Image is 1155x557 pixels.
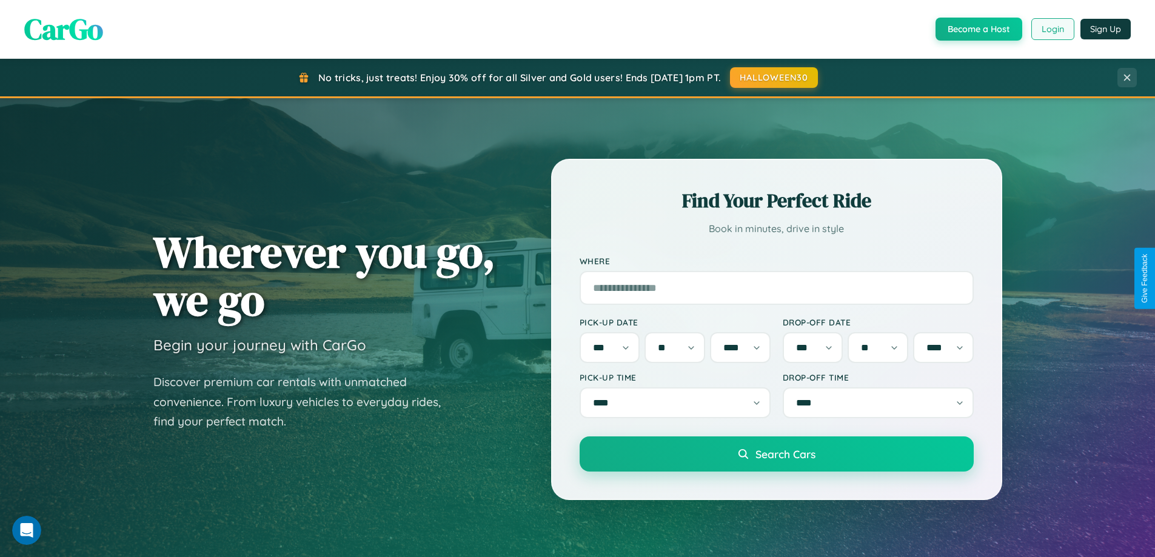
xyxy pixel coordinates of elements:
[153,372,457,432] p: Discover premium car rentals with unmatched convenience. From luxury vehicles to everyday rides, ...
[1080,19,1131,39] button: Sign Up
[936,18,1022,41] button: Become a Host
[580,436,974,472] button: Search Cars
[580,256,974,266] label: Where
[730,67,818,88] button: HALLOWEEN30
[153,228,495,324] h1: Wherever you go, we go
[755,447,815,461] span: Search Cars
[580,317,771,327] label: Pick-up Date
[580,220,974,238] p: Book in minutes, drive in style
[318,72,721,84] span: No tricks, just treats! Enjoy 30% off for all Silver and Gold users! Ends [DATE] 1pm PT.
[1140,254,1149,303] div: Give Feedback
[783,372,974,382] label: Drop-off Time
[783,317,974,327] label: Drop-off Date
[580,187,974,214] h2: Find Your Perfect Ride
[24,9,103,49] span: CarGo
[12,516,41,545] iframe: Intercom live chat
[153,336,366,354] h3: Begin your journey with CarGo
[580,372,771,382] label: Pick-up Time
[1031,18,1074,40] button: Login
